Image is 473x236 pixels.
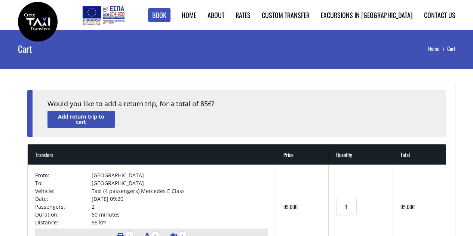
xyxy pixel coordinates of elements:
a: Custom Transfer [262,10,310,20]
td: From: [35,171,92,179]
th: Quantity [329,144,393,165]
a: Home [428,45,447,52]
img: Crete Taxi Transfers | Crete Taxi Transfers Cart | Crete Taxi Transfers [18,2,58,42]
th: Transfers [28,144,276,165]
td: Duration: [35,211,92,218]
input: Transfers quantity [336,198,356,215]
div: Would you like to add a return trip, for a total of 85 ? [47,99,431,109]
td: 2 [92,203,268,211]
a: Book [148,8,171,22]
a: Contact us [424,10,455,20]
a: Rates [236,10,251,20]
bdi: 95,00 [283,203,298,211]
a: Crete Taxi Transfers | Crete Taxi Transfers Cart | Crete Taxi Transfers [18,17,58,25]
td: To: [35,179,92,187]
span: € [412,203,415,211]
a: Excursions in [GEOGRAPHIC_DATA] [321,10,413,20]
span: € [295,203,298,211]
th: Total [393,144,446,165]
td: 60 minutes [92,211,268,218]
bdi: 95,00 [400,203,415,211]
span: € [208,100,211,108]
li: Cart [447,45,455,52]
a: Home [182,10,196,20]
a: About [208,10,224,20]
th: Price [276,144,329,165]
td: Distance: [35,218,92,226]
td: Passengers: [35,203,92,211]
td: Taxi (4 passengers) Mercedes E Class [92,187,268,195]
td: 88 km [92,218,268,226]
td: [GEOGRAPHIC_DATA] [92,171,268,179]
img: e-bannersEUERDF180X90.jpg [81,4,126,26]
td: [DATE] 09:20 [92,195,268,203]
h1: Cart [18,30,165,67]
td: [GEOGRAPHIC_DATA] [92,179,268,187]
td: Date: [35,195,92,203]
td: Vehicle: [35,187,92,195]
a: Add return trip to cart [47,111,115,128]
